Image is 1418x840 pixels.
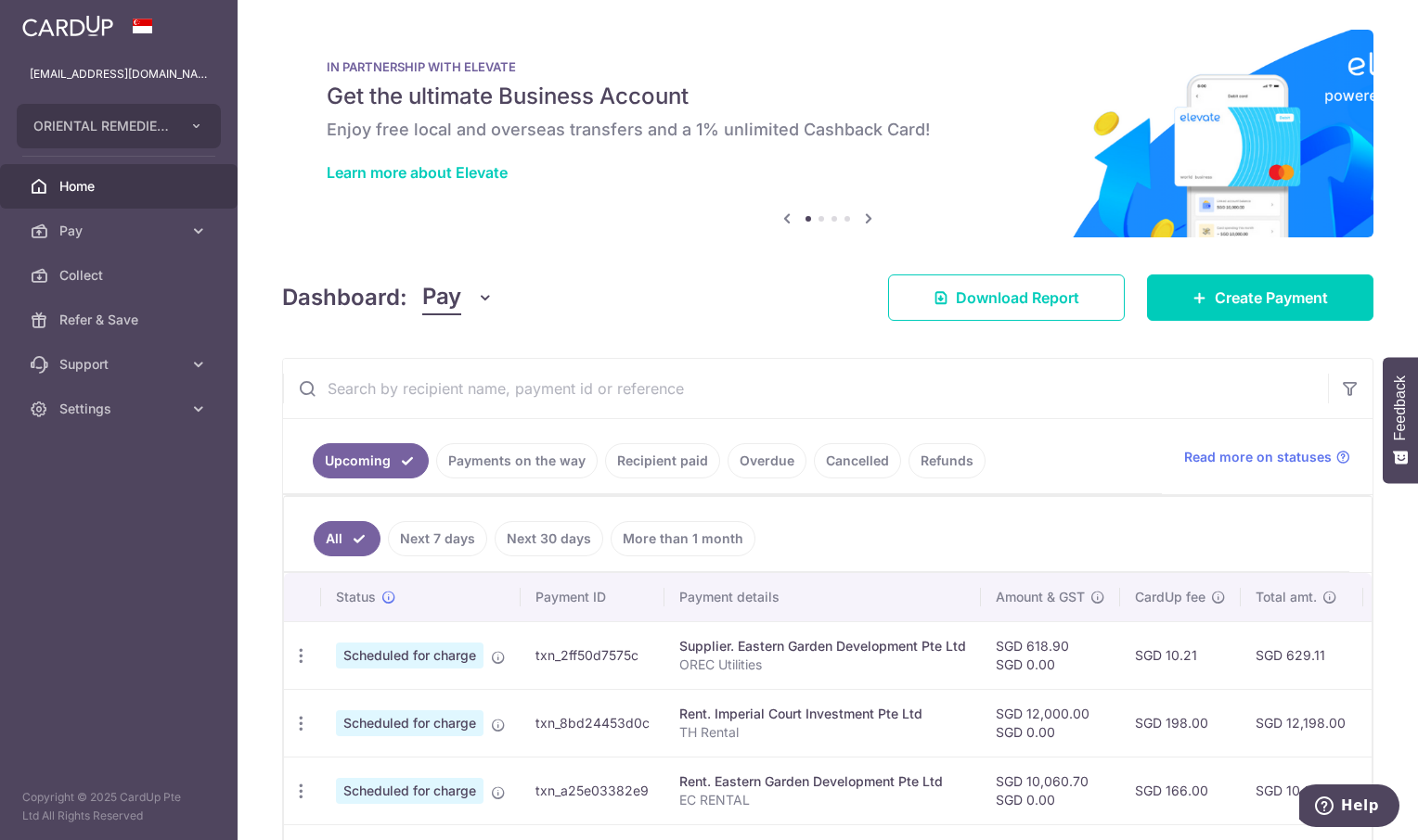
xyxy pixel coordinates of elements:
[30,65,208,83] p: [EMAIL_ADDRESS][DOMAIN_NAME]
[521,621,664,689] td: txn_2ff50d7575c
[388,521,487,556] a: Next 7 days
[521,757,664,824] td: txn_a25e03382e9
[17,104,221,148] button: ORIENTAL REMEDIES EAST COAST PRIVATE LIMITED
[1383,357,1418,483] button: Feedback - Show survey
[1392,375,1409,440] span: Feedback
[981,757,1120,824] td: SGD 10,060.70 SGD 0.00
[1184,448,1332,466] span: Read more on statuses
[521,689,664,757] td: txn_8bd24453d0c
[59,177,182,196] span: Home
[1241,621,1363,689] td: SGD 629.11
[1120,621,1241,689] td: SGD 10.21
[1120,689,1241,757] td: SGD 198.00
[422,280,494,315] button: Pay
[327,119,1329,141] h6: Enjoy free local and overseas transfers and a 1% unlimited Cashback Card!
[679,637,966,655] div: Supplier. Eastern Garden Development Pte Ltd
[1241,757,1363,824] td: SGD 10,226.70
[679,705,966,723] div: Rent. Imperial Court Investment Pte Ltd
[282,281,407,314] h4: Dashboard:
[436,443,598,478] a: Payments on the way
[33,117,171,135] span: ORIENTAL REMEDIES EAST COAST PRIVATE LIMITED
[59,311,182,329] span: Refer & Save
[679,772,966,791] div: Rent. Eastern Garden Development Pte Ltd
[327,82,1329,111] h5: Get the ultimate Business Account
[22,15,113,37] img: CardUp
[59,355,182,374] span: Support
[327,59,1329,74] p: IN PARTNERSHIP WITH ELEVATE
[314,521,380,556] a: All
[611,521,755,556] a: More than 1 month
[996,588,1085,606] span: Amount & GST
[1135,588,1205,606] span: CardUp fee
[679,655,966,674] p: OREC Utilities
[605,443,720,478] a: Recipient paid
[336,643,483,668] span: Scheduled for charge
[313,443,429,478] a: Upcoming
[888,274,1125,321] a: Download Report
[59,222,182,240] span: Pay
[1241,689,1363,757] td: SGD 12,198.00
[679,791,966,809] p: EC RENTAL
[814,443,901,478] a: Cancelled
[422,280,461,315] span: Pay
[909,443,986,478] a: Refunds
[336,778,483,804] span: Scheduled for charge
[664,573,981,621] th: Payment details
[327,163,508,182] a: Learn more about Elevate
[956,286,1079,309] span: Download Report
[495,521,603,556] a: Next 30 days
[336,710,483,736] span: Scheduled for charge
[283,359,1328,418] input: Search by recipient name, payment id or reference
[521,573,664,621] th: Payment ID
[282,30,1373,237] img: Renovation banner
[1120,757,1241,824] td: SGD 166.00
[1256,588,1317,606] span: Total amt.
[59,266,182,285] span: Collect
[1184,448,1350,466] a: Read more on statuses
[679,723,966,742] p: TH Rental
[336,588,376,606] span: Status
[1215,286,1328,309] span: Create Payment
[981,621,1120,689] td: SGD 618.90 SGD 0.00
[59,400,182,418] span: Settings
[1299,784,1399,831] iframe: Opens a widget where you can find more information
[981,689,1120,757] td: SGD 12,000.00 SGD 0.00
[728,443,806,478] a: Overdue
[1147,274,1373,321] a: Create Payment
